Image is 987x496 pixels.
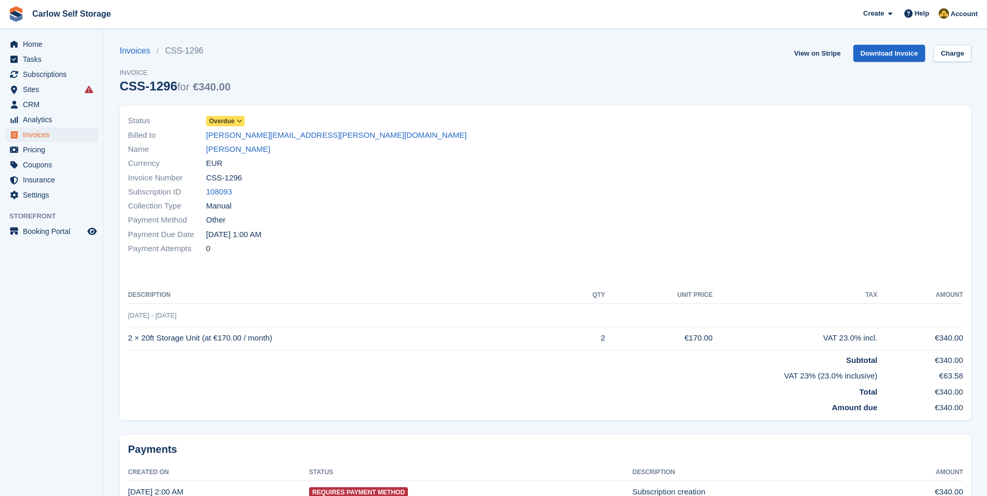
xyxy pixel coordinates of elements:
span: 0 [206,243,210,255]
span: Account [951,9,978,19]
span: [DATE] - [DATE] [128,311,176,319]
span: Payment Due Date [128,229,206,241]
a: [PERSON_NAME][EMAIL_ADDRESS][PERSON_NAME][DOMAIN_NAME] [206,129,467,141]
a: menu [5,52,98,67]
span: Storefront [9,211,104,221]
th: QTY [566,287,605,304]
a: 108093 [206,186,232,198]
a: menu [5,158,98,172]
a: Overdue [206,115,245,127]
span: Currency [128,158,206,169]
img: stora-icon-8386f47178a22dfd0bd8f6a31ec36ba5ce8667c1dd55bd0f319d3a0aa187defe.svg [8,6,24,22]
span: Status [128,115,206,127]
td: €340.00 [877,327,963,350]
td: VAT 23% (23.0% inclusive) [128,366,877,382]
img: Kevin Moore [939,8,949,19]
a: [PERSON_NAME] [206,143,270,155]
span: Subscription ID [128,186,206,198]
a: menu [5,224,98,239]
span: Payment Method [128,214,206,226]
strong: Amount due [832,403,878,412]
th: Tax [713,287,878,304]
div: VAT 23.0% incl. [713,332,878,344]
span: Insurance [23,173,85,187]
th: Unit Price [605,287,713,304]
span: Name [128,143,206,155]
span: Coupons [23,158,85,172]
td: €340.00 [877,382,963,398]
a: menu [5,173,98,187]
span: Invoices [23,127,85,142]
span: Create [863,8,884,19]
th: Status [309,464,632,481]
a: menu [5,112,98,127]
a: Preview store [86,225,98,238]
span: Invoice Number [128,172,206,184]
span: Subscriptions [23,67,85,82]
a: menu [5,127,98,142]
span: Analytics [23,112,85,127]
span: Help [915,8,929,19]
span: for [177,81,189,93]
a: menu [5,82,98,97]
th: Description [128,287,566,304]
i: Smart entry sync failures have occurred [85,85,93,94]
th: Created On [128,464,309,481]
span: Billed to [128,129,206,141]
span: Invoice [120,68,230,78]
span: Pricing [23,142,85,157]
span: Tasks [23,52,85,67]
td: €170.00 [605,327,713,350]
td: 2 × 20ft Storage Unit (at €170.00 / month) [128,327,566,350]
a: Download Invoice [853,45,926,62]
a: Carlow Self Storage [28,5,115,22]
th: Amount [871,464,963,481]
td: €340.00 [877,398,963,414]
a: Charge [933,45,971,62]
span: CRM [23,97,85,112]
td: 2 [566,327,605,350]
strong: Total [860,387,878,396]
a: menu [5,67,98,82]
span: €340.00 [193,81,230,93]
span: Collection Type [128,200,206,212]
h2: Payments [128,443,963,456]
a: View on Stripe [790,45,844,62]
time: 2025-09-21 00:00:00 UTC [206,229,261,241]
a: menu [5,142,98,157]
div: CSS-1296 [120,79,230,93]
strong: Subtotal [846,356,877,364]
span: Settings [23,188,85,202]
time: 2025-09-20 01:00:53 UTC [128,487,183,496]
th: Description [633,464,871,481]
span: Home [23,37,85,51]
span: Booking Portal [23,224,85,239]
th: Amount [877,287,963,304]
span: Overdue [209,116,235,126]
td: €340.00 [877,350,963,366]
span: Payment Attempts [128,243,206,255]
span: Manual [206,200,232,212]
nav: breadcrumbs [120,45,230,57]
span: Sites [23,82,85,97]
a: menu [5,37,98,51]
a: menu [5,97,98,112]
td: €63.58 [877,366,963,382]
span: CSS-1296 [206,172,242,184]
span: EUR [206,158,223,169]
a: Invoices [120,45,157,57]
a: menu [5,188,98,202]
span: Other [206,214,226,226]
